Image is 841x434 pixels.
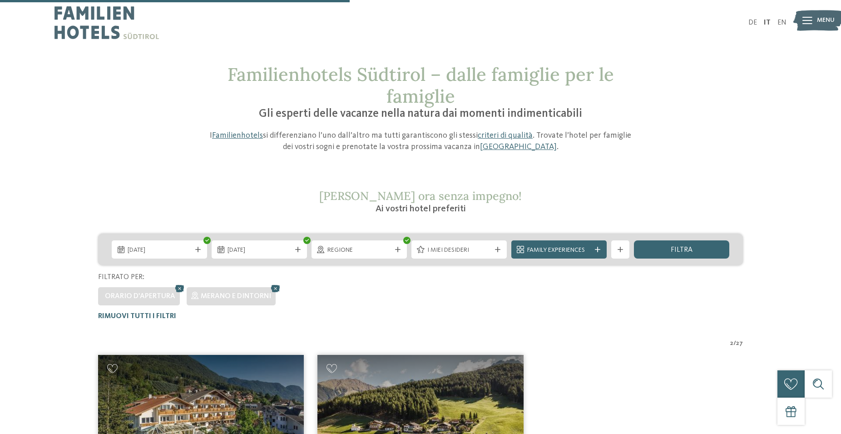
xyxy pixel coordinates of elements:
[319,189,522,203] span: [PERSON_NAME] ora senza impegno!
[748,19,757,26] a: DE
[817,16,835,25] span: Menu
[201,293,271,300] span: Merano e dintorni
[777,19,787,26] a: EN
[205,130,636,153] p: I si differenziano l’uno dall’altro ma tutti garantiscono gli stessi . Trovate l’hotel per famigl...
[730,339,733,348] span: 2
[98,313,176,320] span: Rimuovi tutti i filtri
[427,246,491,255] span: I miei desideri
[478,131,533,140] a: criteri di qualità
[228,63,614,108] span: Familienhotels Südtirol – dalle famiglie per le famiglie
[527,246,591,255] span: Family Experiences
[671,246,693,254] span: filtra
[736,339,743,348] span: 27
[98,274,144,281] span: Filtrato per:
[327,246,391,255] span: Regione
[228,246,291,255] span: [DATE]
[259,108,582,120] span: Gli esperti delle vacanze nella natura dai momenti indimenticabili
[105,293,175,300] span: Orario d'apertura
[376,205,466,214] span: Ai vostri hotel preferiti
[212,131,263,140] a: Familienhotels
[480,143,557,151] a: [GEOGRAPHIC_DATA]
[128,246,191,255] span: [DATE]
[733,339,736,348] span: /
[764,19,771,26] a: IT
